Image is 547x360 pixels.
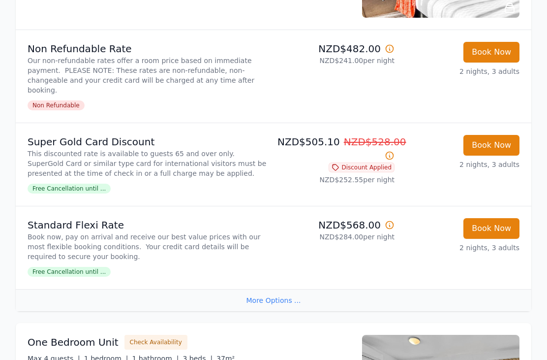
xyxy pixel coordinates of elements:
button: Check Availability [124,335,187,350]
p: This discounted rate is available to guests 65 and over only. SuperGold Card or similar type card... [28,149,270,179]
span: Discount Applied [329,163,395,173]
p: NZD$568.00 [277,219,395,232]
p: Standard Flexi Rate [28,219,270,232]
span: Free Cancellation until ... [28,267,111,277]
p: NZD$482.00 [277,42,395,56]
button: Book Now [463,42,519,63]
p: Our non-refundable rates offer a room price based on immediate payment. PLEASE NOTE: These rates ... [28,56,270,96]
p: 2 nights, 3 adults [402,67,519,77]
p: Book now, pay on arrival and receive our best value prices with our most flexible booking conditi... [28,232,270,262]
p: Super Gold Card Discount [28,135,270,149]
p: NZD$241.00 per night [277,56,395,66]
p: NZD$284.00 per night [277,232,395,242]
button: Book Now [463,135,519,156]
div: More Options ... [16,290,531,312]
h3: One Bedroom Unit [28,336,119,350]
p: Non Refundable Rate [28,42,270,56]
button: Book Now [463,219,519,239]
p: NZD$505.10 [277,135,395,163]
p: 2 nights, 3 adults [402,243,519,253]
span: Non Refundable [28,101,85,111]
p: 2 nights, 3 adults [402,160,519,170]
span: Free Cancellation until ... [28,184,111,194]
span: NZD$528.00 [344,136,406,148]
p: NZD$252.55 per night [277,175,395,185]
